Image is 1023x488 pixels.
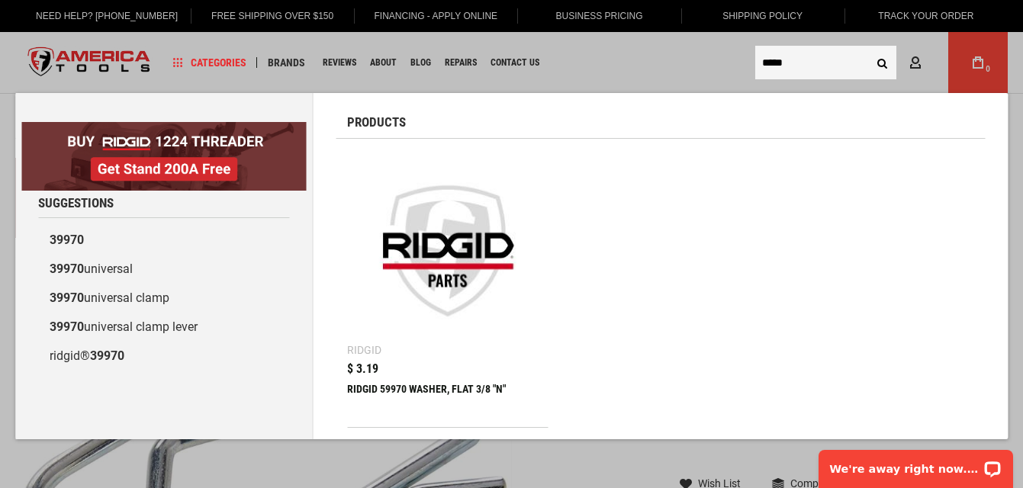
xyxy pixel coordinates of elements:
button: Search [867,48,896,77]
span: Brands [268,57,305,68]
a: ridgid®39970 [38,342,289,371]
span: Suggestions [38,197,114,210]
a: 39970universal clamp [38,284,289,313]
div: Ridgid [347,345,381,355]
span: Products [347,116,406,129]
div: RIDGID 59970 WASHER, FLAT 3/8 [347,383,548,419]
b: 39970 [50,291,84,305]
a: 39970 [38,226,289,255]
a: BOGO: Buy RIDGID® 1224 Threader, Get Stand 200A Free! [21,122,306,133]
span: $ 3.19 [347,363,378,375]
b: 39970 [50,319,84,334]
a: Brands [261,53,312,73]
b: 39970 [90,348,124,363]
iframe: LiveChat chat widget [809,440,1023,488]
img: BOGO: Buy RIDGID® 1224 Threader, Get Stand 200A Free! [21,122,306,191]
b: 39970 [50,233,84,247]
a: RIDGID 59970 WASHER, FLAT 3/8 Ridgid $ 3.19 RIDGID 59970 WASHER, FLAT 3/8 "N" [347,150,548,427]
a: 39970universal [38,255,289,284]
b: 39970 [50,262,84,276]
a: 39970universal clamp lever [38,313,289,342]
img: RIDGID 59970 WASHER, FLAT 3/8 [355,158,541,344]
a: Categories [166,53,253,73]
span: Categories [173,57,246,68]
